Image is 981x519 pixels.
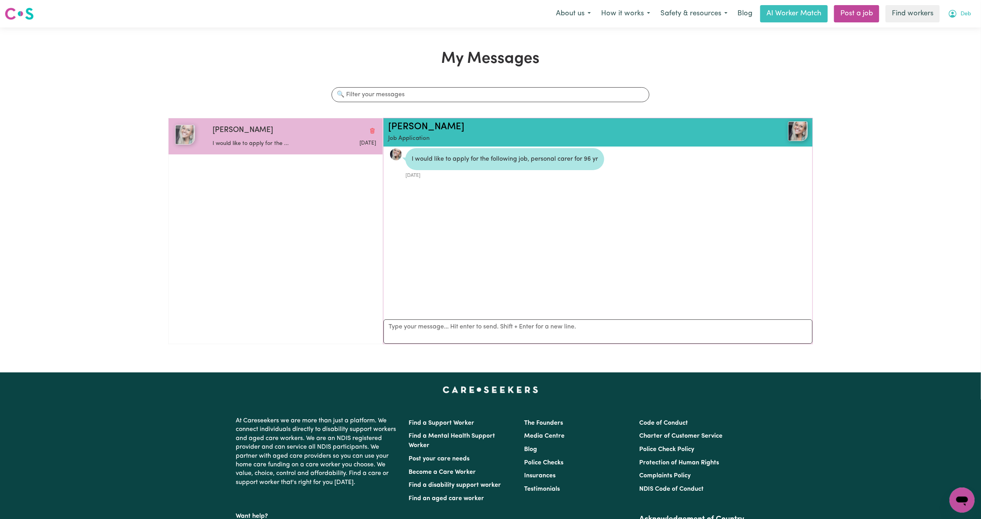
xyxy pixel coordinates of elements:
[961,10,971,18] span: Deb
[886,5,940,22] a: Find workers
[388,134,738,143] p: Job Application
[5,7,34,21] img: Careseekers logo
[443,387,538,393] a: Careseekers home page
[213,139,321,148] p: I would like to apply for the ...
[390,148,402,161] img: 1C7C63709AD512870AD4503621143AF2_avatar_blob
[639,420,688,426] a: Code of Conduct
[236,413,400,490] p: At Careseekers we are more than just a platform. We connect individuals directly to disability su...
[524,486,560,492] a: Testimonials
[655,6,733,22] button: Safety & resources
[390,148,402,161] a: View Julia B's profile
[388,122,464,132] a: [PERSON_NAME]
[405,148,604,170] div: I would like to apply for the following job, personal carer for 96 yr
[639,473,691,479] a: Complaints Policy
[733,5,757,22] a: Blog
[524,446,537,453] a: Blog
[213,125,273,136] span: [PERSON_NAME]
[524,460,563,466] a: Police Checks
[834,5,879,22] a: Post a job
[788,121,808,141] img: View Julia B's profile
[409,469,476,475] a: Become a Care Worker
[524,420,563,426] a: The Founders
[760,5,828,22] a: AI Worker Match
[409,495,484,502] a: Find an aged care worker
[175,125,195,145] img: Julia B
[409,456,470,462] a: Post your care needs
[639,446,694,453] a: Police Check Policy
[551,6,596,22] button: About us
[639,433,722,439] a: Charter of Customer Service
[950,488,975,513] iframe: Button to launch messaging window, conversation in progress
[639,486,704,492] a: NDIS Code of Conduct
[524,433,565,439] a: Media Centre
[409,420,475,426] a: Find a Support Worker
[5,5,34,23] a: Careseekers logo
[738,121,808,141] a: Julia B
[359,141,376,146] span: Message sent on September 5, 2025
[369,125,376,136] button: Delete conversation
[524,473,556,479] a: Insurances
[596,6,655,22] button: How it works
[405,170,604,179] div: [DATE]
[639,460,719,466] a: Protection of Human Rights
[168,50,813,68] h1: My Messages
[332,87,649,102] input: 🔍 Filter your messages
[943,6,976,22] button: My Account
[409,482,501,488] a: Find a disability support worker
[169,118,383,154] button: Julia B[PERSON_NAME]Delete conversationI would like to apply for the ...Message sent on September...
[409,433,495,449] a: Find a Mental Health Support Worker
